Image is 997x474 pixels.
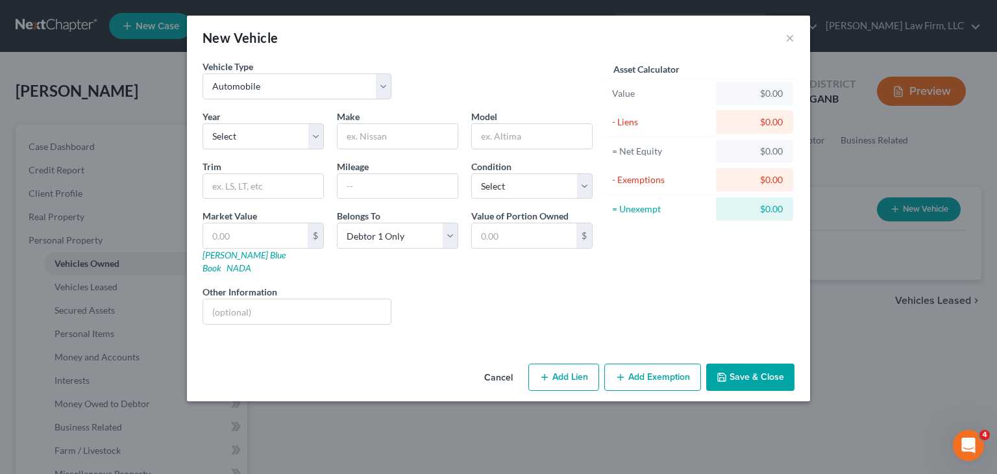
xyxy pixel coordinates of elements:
[472,124,592,149] input: ex. Altima
[612,203,710,216] div: = Unexempt
[203,299,391,324] input: (optional)
[338,124,458,149] input: ex. Nissan
[726,173,783,186] div: $0.00
[474,365,523,391] button: Cancel
[308,223,323,248] div: $
[203,209,257,223] label: Market Value
[612,173,710,186] div: - Exemptions
[471,110,497,123] label: Model
[612,145,710,158] div: = Net Equity
[203,174,323,199] input: ex. LS, LT, etc
[471,209,569,223] label: Value of Portion Owned
[612,116,710,129] div: - Liens
[471,160,511,173] label: Condition
[203,29,278,47] div: New Vehicle
[203,160,221,173] label: Trim
[337,210,380,221] span: Belongs To
[472,223,576,248] input: 0.00
[612,87,710,100] div: Value
[337,111,360,122] span: Make
[576,223,592,248] div: $
[726,203,783,216] div: $0.00
[203,285,277,299] label: Other Information
[227,262,251,273] a: NADA
[203,223,308,248] input: 0.00
[953,430,984,461] iframe: Intercom live chat
[337,160,369,173] label: Mileage
[338,174,458,199] input: --
[613,62,680,76] label: Asset Calculator
[706,364,794,391] button: Save & Close
[726,87,783,100] div: $0.00
[203,60,253,73] label: Vehicle Type
[979,430,990,440] span: 4
[726,116,783,129] div: $0.00
[726,145,783,158] div: $0.00
[604,364,701,391] button: Add Exemption
[785,30,794,45] button: ×
[528,364,599,391] button: Add Lien
[203,249,286,273] a: [PERSON_NAME] Blue Book
[203,110,221,123] label: Year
